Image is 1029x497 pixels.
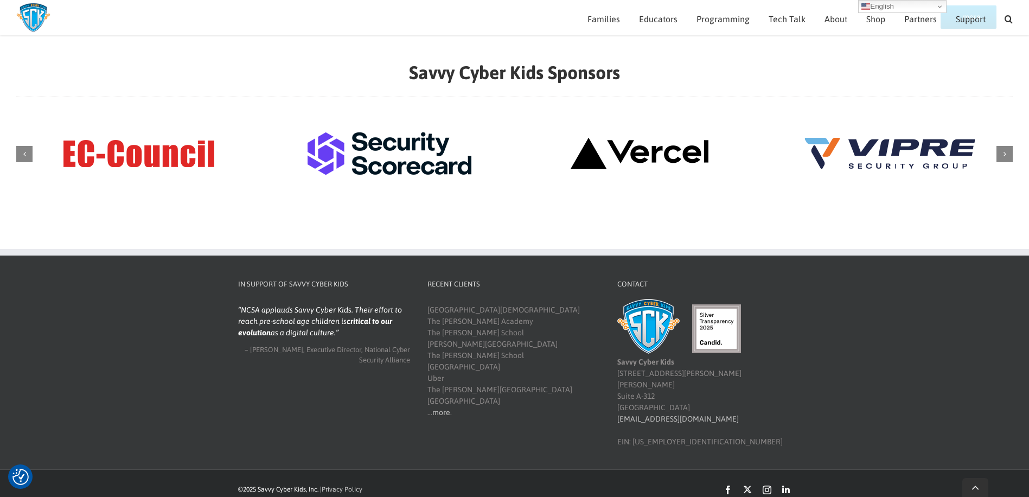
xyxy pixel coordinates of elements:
[904,15,937,23] span: Partners
[12,469,29,485] img: Revisit consent button
[359,346,410,365] span: National Cyber Security Alliance
[517,118,763,190] div: 8 / 9
[322,486,362,493] a: Privacy Policy
[44,118,234,189] img: EC-Council
[427,304,600,418] div: [GEOGRAPHIC_DATA][DEMOGRAPHIC_DATA] The [PERSON_NAME] Academy The [PERSON_NAME] School [PERSON_NA...
[861,2,870,11] img: en
[617,299,680,353] img: Savvy Cyber Kids
[16,118,261,190] div: 6 / 9
[639,15,678,23] span: Educators
[617,279,790,290] h4: Contact
[238,304,411,339] blockquote: NCSA applauds Savvy Cyber Kids. Their effort to reach pre-school age children is as a digital cul...
[825,15,847,23] span: About
[866,15,885,23] span: Shop
[238,485,569,494] div: ©2025 Savvy Cyber Kids, Inc. |
[617,415,739,423] a: [EMAIL_ADDRESS][DOMAIN_NAME]
[956,15,986,23] span: Support
[238,279,411,290] h4: In Support of Savvy Cyber Kids
[545,118,734,189] img: Vercel
[692,304,741,353] img: candid-seal-silver-2025.svg
[696,15,750,23] span: Programming
[768,118,1013,190] div: 9 / 9
[267,118,512,190] div: 7 / 9
[432,408,450,417] a: more
[587,15,620,23] span: Families
[16,146,33,162] div: Previous slide
[295,118,484,189] img: Security Scorecard
[16,3,50,33] img: Savvy Cyber Kids Logo
[427,279,600,290] h4: Recent Clients
[769,15,806,23] span: Tech Talk
[409,62,620,83] strong: Savvy Cyber Kids Sponsors
[306,346,361,354] span: Executive Director
[795,118,985,189] img: Vipre Security Group
[996,146,1013,162] div: Next slide
[617,304,790,447] div: [STREET_ADDRESS][PERSON_NAME][PERSON_NAME] Suite A-312 [GEOGRAPHIC_DATA] EIN: [US_EMPLOYER_IDENTI...
[617,358,674,366] b: Savvy Cyber Kids
[250,346,303,354] span: [PERSON_NAME]
[12,469,29,485] button: Consent Preferences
